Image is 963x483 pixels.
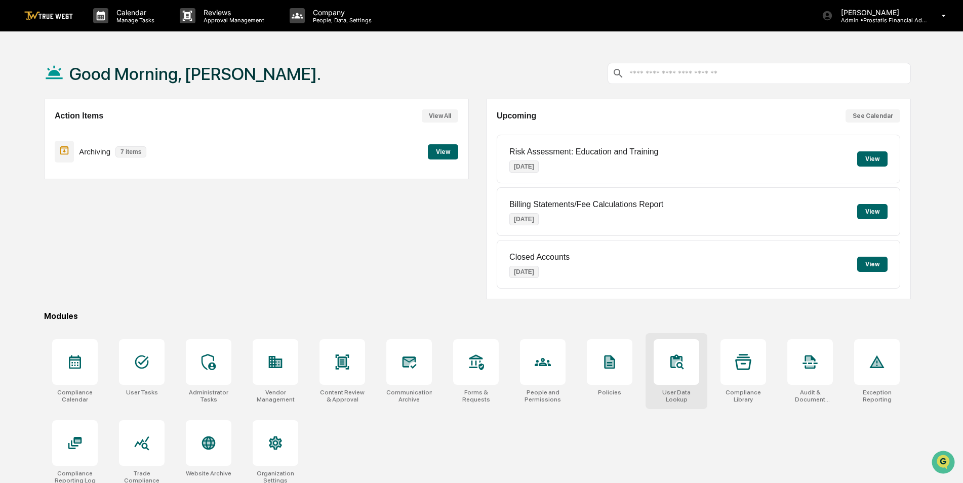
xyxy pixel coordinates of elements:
div: User Tasks [126,389,158,396]
a: 🔎Data Lookup [6,143,68,161]
h2: Action Items [55,111,103,120]
div: Website Archive [186,470,231,477]
p: [DATE] [509,266,539,278]
button: View [857,204,888,219]
div: Modules [44,311,911,321]
div: Compliance Calendar [52,389,98,403]
div: Policies [598,389,621,396]
p: Reviews [195,8,269,17]
div: 🔎 [10,148,18,156]
p: [DATE] [509,160,539,173]
button: View [428,144,458,159]
div: People and Permissions [520,389,566,403]
img: logo [24,11,73,21]
span: Pylon [101,172,123,179]
div: We're available if you need us! [34,88,128,96]
div: Administrator Tasks [186,389,231,403]
button: View All [422,109,458,123]
button: See Calendar [846,109,900,123]
div: 🖐️ [10,129,18,137]
p: Calendar [108,8,159,17]
p: How can we help? [10,21,184,37]
div: User Data Lookup [654,389,699,403]
div: Compliance Library [720,389,766,403]
iframe: Open customer support [931,450,958,477]
div: Exception Reporting [854,389,900,403]
p: Archiving [79,147,110,156]
div: Communications Archive [386,389,432,403]
p: 7 items [115,146,146,157]
a: 🗄️Attestations [69,124,130,142]
p: Approval Management [195,17,269,24]
p: Billing Statements/Fee Calculations Report [509,200,663,209]
div: Content Review & Approval [319,389,365,403]
h2: Upcoming [497,111,536,120]
span: Preclearance [20,128,65,138]
p: [DATE] [509,213,539,225]
p: Admin • Prostatis Financial Advisors [833,17,927,24]
div: Start new chat [34,77,166,88]
h1: Good Morning, [PERSON_NAME]. [69,64,321,84]
p: [PERSON_NAME] [833,8,927,17]
p: Closed Accounts [509,253,570,262]
div: 🗄️ [73,129,82,137]
span: Attestations [84,128,126,138]
button: View [857,151,888,167]
a: 🖐️Preclearance [6,124,69,142]
div: Vendor Management [253,389,298,403]
p: Manage Tasks [108,17,159,24]
img: 1746055101610-c473b297-6a78-478c-a979-82029cc54cd1 [10,77,28,96]
button: View [857,257,888,272]
div: Forms & Requests [453,389,499,403]
button: Start new chat [172,80,184,93]
a: View [428,146,458,156]
a: Powered byPylon [71,171,123,179]
div: Audit & Document Logs [787,389,833,403]
span: Data Lookup [20,147,64,157]
p: Risk Assessment: Education and Training [509,147,658,156]
p: Company [305,8,377,17]
p: People, Data, Settings [305,17,377,24]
